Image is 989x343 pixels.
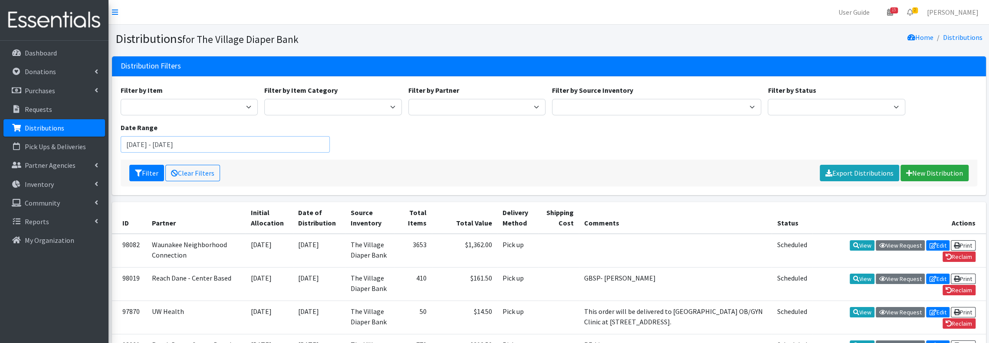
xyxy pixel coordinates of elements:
[121,62,181,71] h3: Distribution Filters
[293,234,346,268] td: [DATE]
[246,202,292,234] th: Initial Allocation
[345,301,394,334] td: The Village Diaper Bank
[112,267,147,301] td: 98019
[432,234,497,268] td: $1,362.00
[121,136,330,153] input: January 1, 2011 - December 31, 2011
[3,157,105,174] a: Partner Agencies
[25,236,74,245] p: My Organization
[25,49,57,57] p: Dashboard
[293,267,346,301] td: [DATE]
[129,165,164,181] button: Filter
[345,202,394,234] th: Source Inventory
[3,119,105,137] a: Distributions
[147,301,246,334] td: UW Health
[876,274,925,284] a: View Request
[907,33,933,42] a: Home
[25,124,64,132] p: Distributions
[25,67,56,76] p: Donations
[25,217,49,226] p: Reports
[165,165,220,181] a: Clear Filters
[876,307,925,317] a: View Request
[112,301,147,334] td: 97870
[926,274,950,284] a: Edit
[890,7,898,13] span: 15
[293,202,346,234] th: Date of Distribution
[3,194,105,212] a: Community
[820,165,899,181] a: Export Distributions
[345,234,394,268] td: The Village Diaper Bank
[147,202,246,234] th: Partner
[432,202,497,234] th: Total Value
[115,31,546,46] h1: Distributions
[552,85,633,95] label: Filter by Source Inventory
[880,3,900,21] a: 15
[345,267,394,301] td: The Village Diaper Bank
[850,240,874,251] a: View
[538,202,579,234] th: Shipping Cost
[812,202,986,234] th: Actions
[912,7,918,13] span: 2
[112,234,147,268] td: 98082
[951,274,976,284] a: Print
[943,285,976,295] a: Reclaim
[900,165,969,181] a: New Distribution
[579,202,772,234] th: Comments
[850,274,874,284] a: View
[264,85,338,95] label: Filter by Item Category
[25,161,76,170] p: Partner Agencies
[394,301,432,334] td: 50
[182,33,299,46] small: for The Village Diaper Bank
[579,267,772,301] td: GBSP- [PERSON_NAME]
[900,3,920,21] a: 2
[943,33,982,42] a: Distributions
[293,301,346,334] td: [DATE]
[25,142,86,151] p: Pick Ups & Deliveries
[394,234,432,268] td: 3653
[926,240,950,251] a: Edit
[3,82,105,99] a: Purchases
[147,234,246,268] td: Waunakee Neighborhood Connection
[246,234,292,268] td: [DATE]
[3,63,105,80] a: Donations
[3,101,105,118] a: Requests
[3,44,105,62] a: Dashboard
[3,138,105,155] a: Pick Ups & Deliveries
[3,176,105,193] a: Inventory
[25,105,52,114] p: Requests
[926,307,950,317] a: Edit
[25,180,54,189] p: Inventory
[772,301,812,334] td: Scheduled
[943,252,976,262] a: Reclaim
[3,213,105,230] a: Reports
[112,202,147,234] th: ID
[497,234,538,268] td: Pick up
[772,267,812,301] td: Scheduled
[772,202,812,234] th: Status
[943,318,976,329] a: Reclaim
[147,267,246,301] td: Reach Dane - Center Based
[772,234,812,268] td: Scheduled
[246,267,292,301] td: [DATE]
[831,3,877,21] a: User Guide
[3,6,105,35] img: HumanEssentials
[951,307,976,317] a: Print
[876,240,925,251] a: View Request
[408,85,459,95] label: Filter by Partner
[497,267,538,301] td: Pick up
[579,301,772,334] td: This order will be delivered to [GEOGRAPHIC_DATA] OB/GYN Clinic at [STREET_ADDRESS].
[432,267,497,301] td: $161.50
[121,122,158,133] label: Date Range
[432,301,497,334] td: $14.50
[497,202,538,234] th: Delivery Method
[121,85,163,95] label: Filter by Item
[768,85,816,95] label: Filter by Status
[25,199,60,207] p: Community
[246,301,292,334] td: [DATE]
[951,240,976,251] a: Print
[497,301,538,334] td: Pick up
[25,86,55,95] p: Purchases
[850,307,874,317] a: View
[3,232,105,249] a: My Organization
[394,202,432,234] th: Total Items
[394,267,432,301] td: 410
